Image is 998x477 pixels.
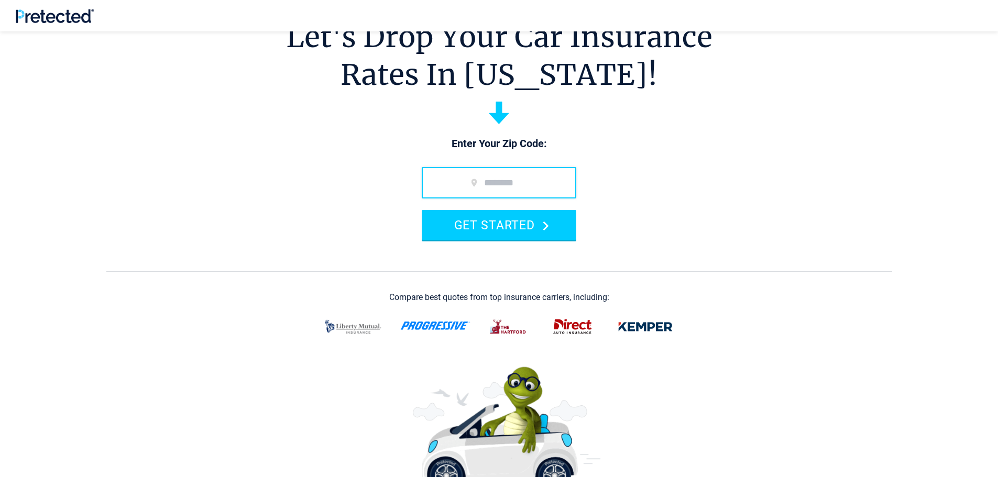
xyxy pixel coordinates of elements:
[547,313,598,340] img: direct
[286,18,712,94] h1: Let's Drop Your Car Insurance Rates In [US_STATE]!
[319,313,388,340] img: liberty
[16,9,94,23] img: Pretected Logo
[411,137,587,151] p: Enter Your Zip Code:
[422,167,576,198] input: zip code
[389,293,609,302] div: Compare best quotes from top insurance carriers, including:
[400,321,470,330] img: progressive
[483,313,534,340] img: thehartford
[611,313,680,340] img: kemper
[422,210,576,240] button: GET STARTED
